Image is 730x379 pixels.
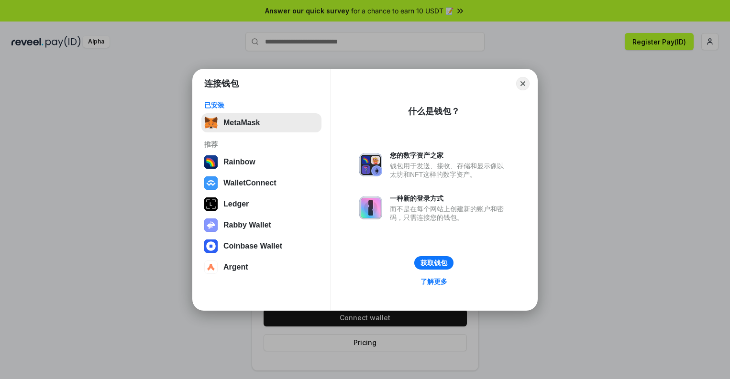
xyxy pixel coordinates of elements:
h1: 连接钱包 [204,78,239,89]
div: Ledger [223,200,249,208]
div: WalletConnect [223,179,277,187]
div: 而不是在每个网站上创建新的账户和密码，只需连接您的钱包。 [390,205,509,222]
img: svg+xml,%3Csvg%20width%3D%2228%22%20height%3D%2228%22%20viewBox%3D%220%200%2028%2028%22%20fill%3D... [204,176,218,190]
img: svg+xml,%3Csvg%20xmlns%3D%22http%3A%2F%2Fwww.w3.org%2F2000%2Fsvg%22%20fill%3D%22none%22%20viewBox... [204,218,218,232]
img: svg+xml,%3Csvg%20width%3D%2228%22%20height%3D%2228%22%20viewBox%3D%220%200%2028%2028%22%20fill%3D... [204,239,218,253]
div: Argent [223,263,248,271]
button: Argent [201,258,321,277]
div: Rabby Wallet [223,221,271,229]
img: svg+xml,%3Csvg%20xmlns%3D%22http%3A%2F%2Fwww.w3.org%2F2000%2Fsvg%22%20width%3D%2228%22%20height%3... [204,197,218,211]
button: Ledger [201,195,321,214]
button: Coinbase Wallet [201,237,321,256]
a: 了解更多 [415,275,453,288]
img: svg+xml,%3Csvg%20xmlns%3D%22http%3A%2F%2Fwww.w3.org%2F2000%2Fsvg%22%20fill%3D%22none%22%20viewBox... [359,196,382,219]
button: MetaMask [201,113,321,132]
div: 获取钱包 [420,259,447,267]
div: 钱包用于发送、接收、存储和显示像以太坊和NFT这样的数字资产。 [390,162,509,179]
div: 什么是钱包？ [408,106,460,117]
div: 您的数字资产之家 [390,151,509,160]
button: WalletConnect [201,173,321,193]
div: MetaMask [223,119,260,127]
button: Rabby Wallet [201,216,321,235]
div: 一种新的登录方式 [390,194,509,203]
img: svg+xml,%3Csvg%20fill%3D%22none%22%20height%3D%2233%22%20viewBox%3D%220%200%2035%2033%22%20width%... [204,116,218,130]
div: Rainbow [223,158,255,166]
button: Close [516,77,530,90]
div: 了解更多 [420,277,447,286]
button: 获取钱包 [414,256,453,270]
img: svg+xml,%3Csvg%20width%3D%22120%22%20height%3D%22120%22%20viewBox%3D%220%200%20120%20120%22%20fil... [204,155,218,169]
div: 已安装 [204,101,319,109]
button: Rainbow [201,152,321,172]
div: Coinbase Wallet [223,242,282,250]
div: 推荐 [204,140,319,149]
img: svg+xml,%3Csvg%20xmlns%3D%22http%3A%2F%2Fwww.w3.org%2F2000%2Fsvg%22%20fill%3D%22none%22%20viewBox... [359,153,382,176]
img: svg+xml,%3Csvg%20width%3D%2228%22%20height%3D%2228%22%20viewBox%3D%220%200%2028%2028%22%20fill%3D... [204,260,218,274]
